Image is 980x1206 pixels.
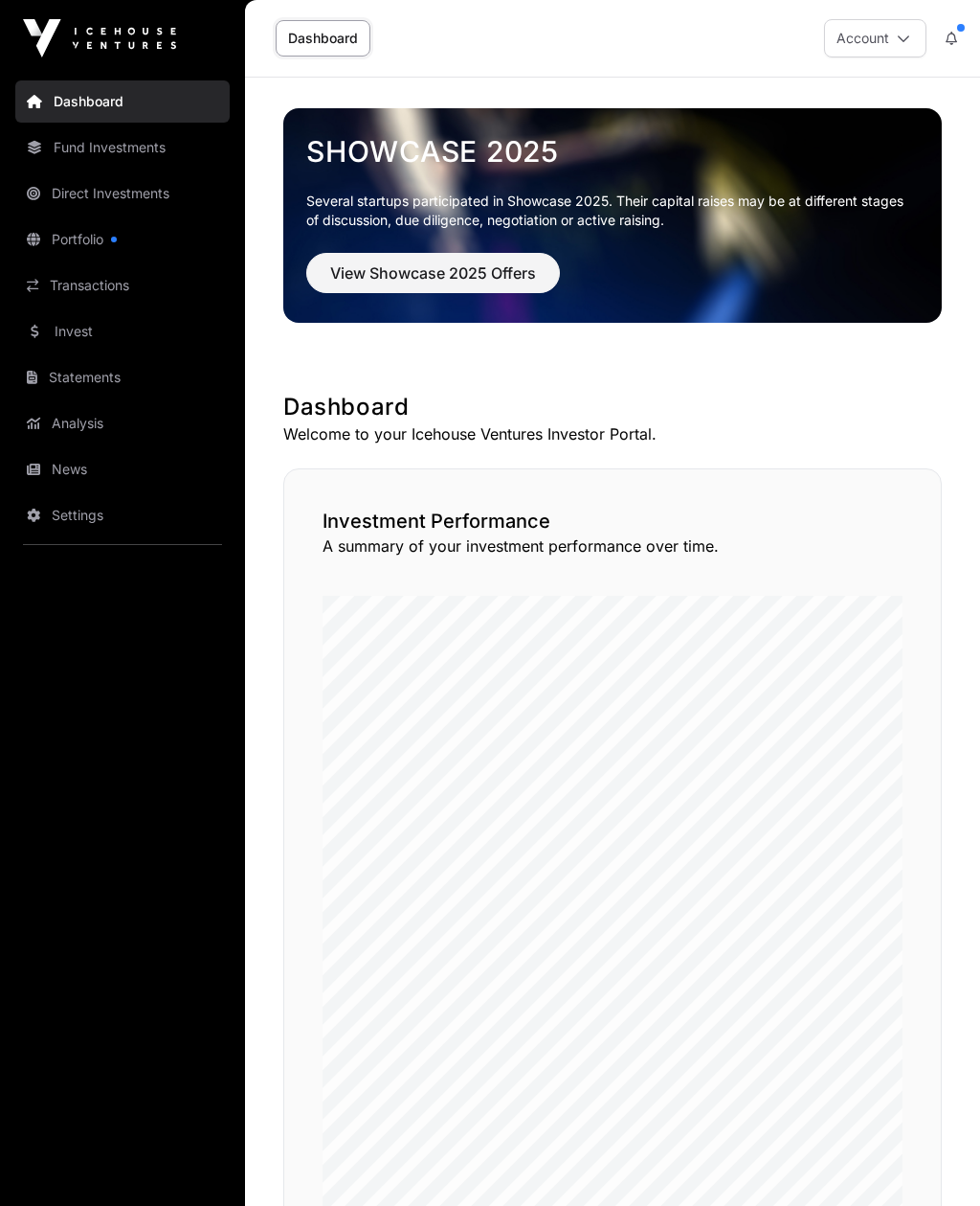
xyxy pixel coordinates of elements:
a: News [15,448,230,490]
span: View Showcase 2025 Offers [330,262,536,284]
a: Invest [15,310,230,353]
a: View Showcase 2025 Offers [306,272,560,291]
a: Dashboard [15,80,230,123]
a: Dashboard [276,20,370,57]
a: Settings [15,494,230,536]
button: View Showcase 2025 Offers [306,253,560,293]
a: Showcase 2025 [306,134,919,169]
p: Welcome to your Icehouse Ventures Investor Portal. [283,422,942,445]
a: Analysis [15,402,230,444]
button: Account [824,19,926,57]
a: Portfolio [15,218,230,261]
iframe: Chat Widget [884,1114,980,1206]
a: Direct Investments [15,172,230,215]
h2: Investment Performance [323,508,902,535]
a: Transactions [15,264,230,307]
img: Showcase 2025 [283,108,942,323]
h1: Dashboard [283,392,942,422]
a: Statements [15,356,230,398]
a: Fund Investments [15,126,230,169]
p: Several startups participated in Showcase 2025. Their capital raises may be at different stages o... [306,192,919,230]
p: A summary of your investment performance over time. [323,535,902,557]
img: Icehouse Ventures Logo [23,19,176,57]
